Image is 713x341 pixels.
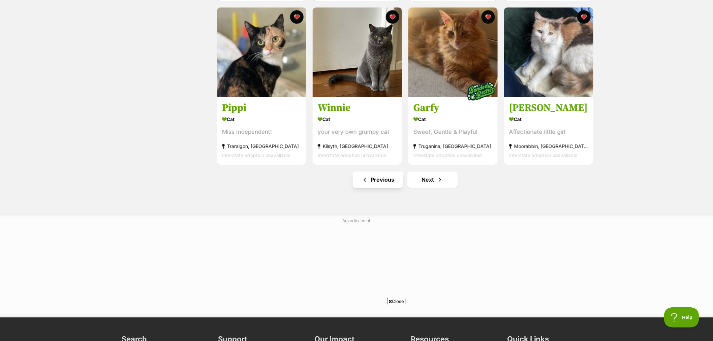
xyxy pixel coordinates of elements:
[407,172,458,188] a: Next page
[577,10,591,24] button: favourite
[509,142,588,151] div: Moorabbin, [GEOGRAPHIC_DATA]
[408,96,498,165] a: Garfy Cat Sweet, Gentle & Playful Truganina, [GEOGRAPHIC_DATA] Interstate adoption unavailable fa...
[413,142,493,151] div: Truganina, [GEOGRAPHIC_DATA]
[318,127,397,136] div: your very own grumpy cat
[408,7,498,97] img: Garfy
[413,101,493,114] h3: Garfy
[222,114,301,124] div: Cat
[318,114,397,124] div: Cat
[222,152,290,158] span: Interstate adoption unavailable
[509,101,588,114] h3: [PERSON_NAME]
[217,96,306,165] a: Pippi Cat Miss Independent! Traralgon, [GEOGRAPHIC_DATA] Interstate adoption unavailable favourite
[353,172,403,188] a: Previous page
[387,298,406,305] span: Close
[318,152,386,158] span: Interstate adoption unavailable
[222,101,301,114] h3: Pippi
[234,307,479,338] iframe: Advertisement
[216,172,594,188] nav: Pagination
[313,7,402,97] img: Winnie
[509,127,588,136] div: Affectionate little girl
[217,7,306,97] img: Pippi
[386,10,399,24] button: favourite
[482,10,495,24] button: favourite
[313,96,402,165] a: Winnie Cat your very own grumpy cat Kilsyth, [GEOGRAPHIC_DATA] Interstate adoption unavailable fa...
[222,127,301,136] div: Miss Independent!
[509,152,578,158] span: Interstate adoption unavailable
[464,74,498,108] img: bonded besties
[413,127,493,136] div: Sweet, Gentle & Playful
[290,10,304,24] button: favourite
[413,114,493,124] div: Cat
[504,96,593,165] a: [PERSON_NAME] Cat Affectionate little girl Moorabbin, [GEOGRAPHIC_DATA] Interstate adoption unava...
[318,101,397,114] h3: Winnie
[509,114,588,124] div: Cat
[222,142,301,151] div: Traralgon, [GEOGRAPHIC_DATA]
[318,142,397,151] div: Kilsyth, [GEOGRAPHIC_DATA]
[664,307,700,328] iframe: Help Scout Beacon - Open
[413,152,482,158] span: Interstate adoption unavailable
[193,226,520,311] iframe: Advertisement
[504,7,593,97] img: Ruth Russelton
